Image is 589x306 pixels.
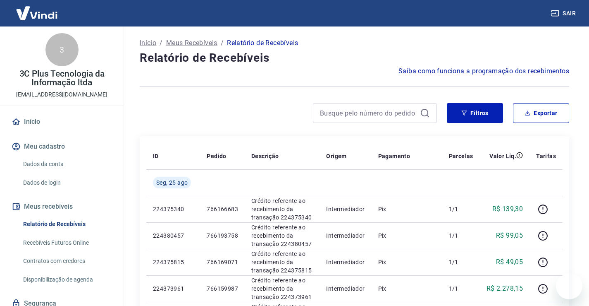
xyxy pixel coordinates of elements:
[10,113,114,131] a: Início
[227,38,298,48] p: Relatório de Recebíveis
[153,258,193,266] p: 224375815
[326,258,365,266] p: Intermediador
[20,271,114,288] a: Disponibilização de agenda
[16,90,107,99] p: [EMAIL_ADDRESS][DOMAIN_NAME]
[140,50,569,66] h4: Relatório de Recebíveis
[496,257,523,267] p: R$ 49,05
[251,250,313,275] p: Crédito referente ao recebimento da transação 224375815
[20,253,114,270] a: Contratos com credores
[10,0,64,26] img: Vindi
[398,66,569,76] a: Saiba como funciona a programação dos recebimentos
[449,258,473,266] p: 1/1
[7,70,117,87] p: 3C Plus Tecnologia da Informação ltda
[45,33,79,66] div: 3
[496,231,523,241] p: R$ 99,05
[251,223,313,248] p: Crédito referente ao recebimento da transação 224380457
[166,38,217,48] a: Meus Recebíveis
[207,258,238,266] p: 766169071
[489,152,516,160] p: Valor Líq.
[378,231,436,240] p: Pix
[20,216,114,233] a: Relatório de Recebíveis
[207,284,238,293] p: 766159987
[326,231,365,240] p: Intermediador
[160,38,162,48] p: /
[378,152,410,160] p: Pagamento
[549,6,579,21] button: Sair
[251,276,313,301] p: Crédito referente ao recebimento da transação 224373961
[251,197,313,222] p: Crédito referente ao recebimento da transação 224375340
[10,137,114,156] button: Meu cadastro
[20,174,114,191] a: Dados de login
[536,152,556,160] p: Tarifas
[378,205,436,213] p: Pix
[320,107,417,119] input: Busque pelo número do pedido
[140,38,156,48] a: Início
[20,234,114,251] a: Recebíveis Futuros Online
[153,205,193,213] p: 224375340
[326,284,365,293] p: Intermediador
[378,284,436,293] p: Pix
[449,205,473,213] p: 1/1
[153,231,193,240] p: 224380457
[10,198,114,216] button: Meus recebíveis
[378,258,436,266] p: Pix
[20,156,114,173] a: Dados da conta
[492,204,523,214] p: R$ 139,30
[156,178,188,187] span: Seg, 25 ago
[207,231,238,240] p: 766193758
[326,205,365,213] p: Intermediador
[513,103,569,123] button: Exportar
[221,38,224,48] p: /
[326,152,346,160] p: Origem
[449,152,473,160] p: Parcelas
[556,273,582,299] iframe: Botão para abrir a janela de mensagens
[449,231,473,240] p: 1/1
[207,152,226,160] p: Pedido
[153,284,193,293] p: 224373961
[153,152,159,160] p: ID
[486,284,523,294] p: R$ 2.278,15
[449,284,473,293] p: 1/1
[207,205,238,213] p: 766166683
[251,152,279,160] p: Descrição
[447,103,503,123] button: Filtros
